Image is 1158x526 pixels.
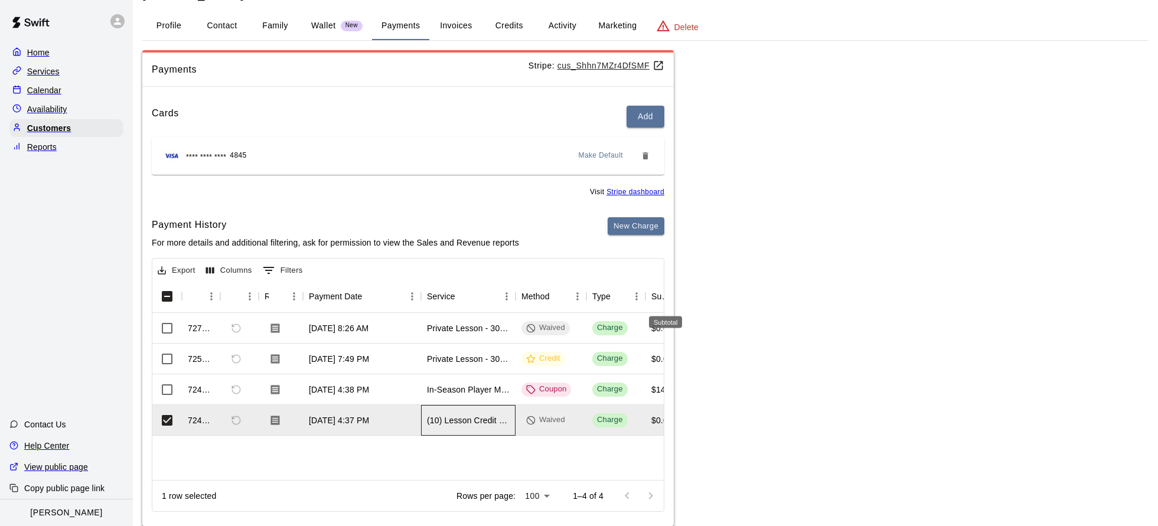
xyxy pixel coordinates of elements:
[498,287,516,305] button: Menu
[589,12,646,40] button: Marketing
[526,322,565,334] div: Waived
[579,150,624,162] span: Make Default
[226,318,246,338] span: Refund payment
[182,280,220,313] div: Id
[24,482,105,494] p: Copy public page link
[403,287,421,305] button: Menu
[550,288,566,305] button: Sort
[142,12,1149,40] div: basic tabs example
[427,414,510,426] div: (10) Lesson Credit - 30 Minutes
[226,410,246,430] span: Refund payment
[230,150,246,162] span: 4845
[9,119,123,137] a: Customers
[627,106,664,128] button: Add
[152,217,519,233] h6: Payment History
[9,81,123,99] a: Calendar
[188,353,214,365] div: 725339
[574,146,628,165] button: Make Default
[651,280,670,313] div: Subtotal
[285,287,303,305] button: Menu
[265,379,286,400] button: Download Receipt
[203,262,255,280] button: Select columns
[27,84,61,96] p: Calendar
[573,490,604,502] p: 1–4 of 4
[649,316,682,328] div: Subtotal
[520,488,554,505] div: 100
[421,280,516,313] div: Service
[529,60,664,72] p: Stripe:
[162,490,216,502] div: 1 row selected
[597,384,623,395] div: Charge
[241,287,259,305] button: Menu
[309,280,363,313] div: Payment Date
[152,62,529,77] span: Payments
[27,47,50,58] p: Home
[590,187,664,198] span: Visit
[30,507,102,519] p: [PERSON_NAME]
[249,12,302,40] button: Family
[536,12,589,40] button: Activity
[521,280,550,313] div: Method
[226,380,246,400] span: Refund payment
[516,280,586,313] div: Method
[265,318,286,339] button: Download Receipt
[27,66,60,77] p: Services
[188,414,214,426] div: 724912
[427,322,510,334] div: Private Lesson - 30 Minutes
[265,410,286,431] button: Download Receipt
[24,419,66,430] p: Contact Us
[427,353,510,365] div: Private Lesson - 30 Minutes
[142,12,195,40] button: Profile
[152,237,519,249] p: For more details and additional filtering, ask for permission to view the Sales and Revenue reports
[651,384,682,396] div: $149.00
[226,288,243,305] button: Sort
[27,103,67,115] p: Availability
[557,61,664,70] a: cus_Shhn7MZr4DfSMF
[372,12,429,40] button: Payments
[456,490,516,502] p: Rows per page:
[9,44,123,61] a: Home
[309,384,369,396] div: Jul 29, 2025, 4:38 PM
[628,287,645,305] button: Menu
[606,188,664,196] u: Stripe dashboard
[608,217,664,236] button: New Charge
[9,63,123,80] a: Services
[592,280,611,313] div: Type
[651,414,673,426] div: $0.00
[311,19,336,32] p: Wallet
[597,414,623,426] div: Charge
[569,287,586,305] button: Menu
[429,12,482,40] button: Invoices
[24,461,88,473] p: View public page
[24,440,69,452] p: Help Center
[195,12,249,40] button: Contact
[606,188,664,196] a: You don't have the permission to visit the Stripe dashboard
[309,353,369,365] div: Jul 29, 2025, 7:49 PM
[188,384,214,396] div: 724915
[455,288,472,305] button: Sort
[586,280,645,313] div: Type
[611,288,627,305] button: Sort
[526,384,566,395] div: Coupon
[636,146,655,165] button: Remove
[341,22,363,30] span: New
[9,138,123,156] div: Reports
[482,12,536,40] button: Credits
[259,280,303,313] div: Receipt
[597,322,623,334] div: Charge
[27,122,71,134] p: Customers
[260,261,306,280] button: Show filters
[651,353,673,365] div: $0.00
[265,280,269,313] div: Receipt
[303,280,421,313] div: Payment Date
[152,106,179,128] h6: Cards
[269,288,285,305] button: Sort
[220,280,259,313] div: Refund
[526,353,560,364] div: Credit
[309,414,369,426] div: Jul 29, 2025, 4:37 PM
[526,414,565,426] div: Waived
[9,100,123,118] a: Availability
